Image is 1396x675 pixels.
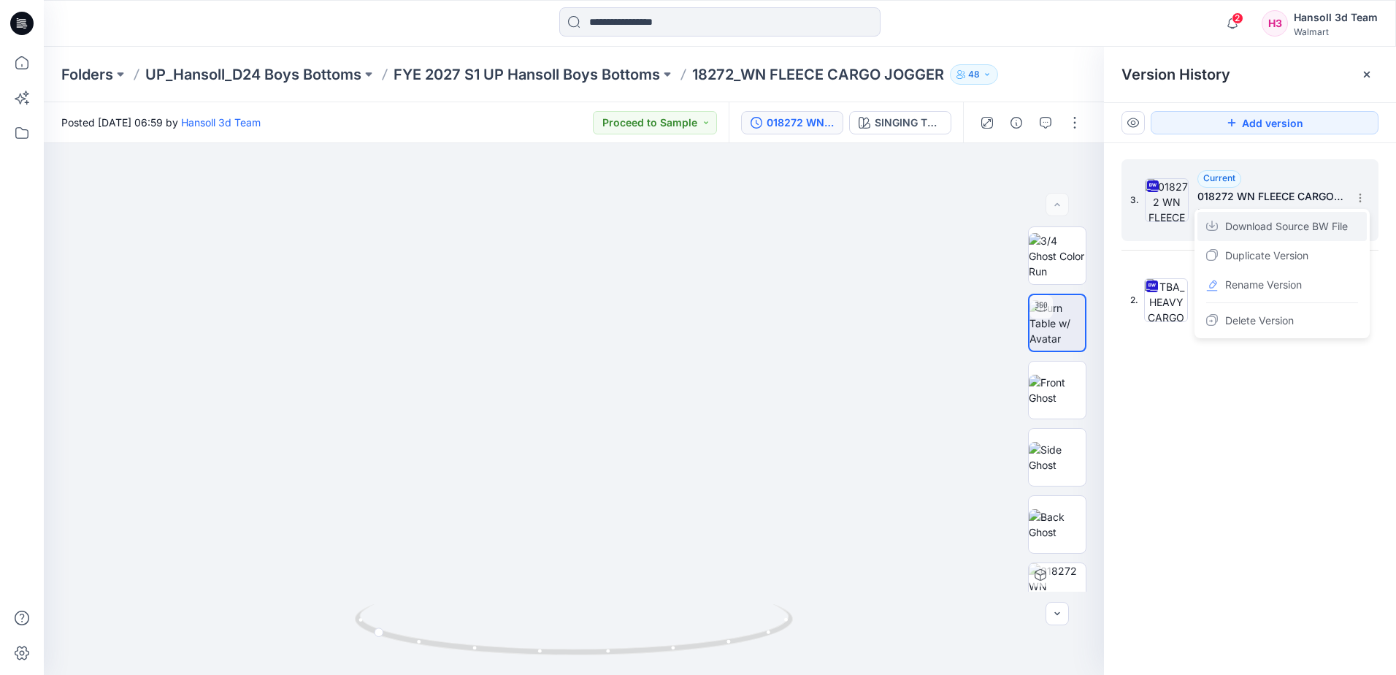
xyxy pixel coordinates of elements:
a: UP_Hansoll_D24 Boys Bottoms [145,64,361,85]
button: Close [1361,69,1373,80]
img: 3/4 Ghost Color Run [1029,233,1086,279]
span: Download Source BW File [1225,218,1348,235]
div: SINGING THE BLUES [875,115,942,131]
img: Back Ghost [1029,509,1086,540]
button: SINGING THE BLUES [849,111,951,134]
span: 3. [1130,194,1139,207]
h5: 018272 WN FLEECE CARGO JOGGER [1197,188,1343,205]
img: TBA_HEAVY CARGO JOGGER [1144,278,1188,322]
button: 48 [950,64,998,85]
button: 018272 WN FLEECE CARGO JOGGER [741,111,843,134]
p: 18272_WN FLEECE CARGO JOGGER [692,64,944,85]
span: Posted by: Hansoll 3d Team [1197,205,1343,220]
button: Details [1005,111,1028,134]
span: 2. [1130,294,1138,307]
img: 018272 WN FLEECE CARGO JOGGER [1145,178,1189,222]
img: Front Ghost [1029,375,1086,405]
div: Walmart [1294,26,1378,37]
a: Hansoll 3d Team [181,116,261,129]
div: 018272 WN FLEECE CARGO JOGGER [767,115,834,131]
span: Version History [1121,66,1230,83]
span: Current [1203,172,1235,183]
span: Posted [DATE] 06:59 by [61,115,261,130]
span: Rename Version [1225,276,1302,294]
button: Show Hidden Versions [1121,111,1145,134]
span: 2 [1232,12,1243,24]
div: Hansoll 3d Team [1294,9,1378,26]
button: Add version [1151,111,1378,134]
div: H3 [1262,10,1288,37]
img: Turn Table w/ Avatar [1029,300,1085,346]
p: 48 [968,66,980,83]
a: FYE 2027 S1 UP Hansoll Boys Bottoms [394,64,660,85]
img: 018272 WN FLEECE CARGO JOGGER SINGING THE BLUES [1029,563,1086,620]
a: Folders [61,64,113,85]
img: Side Ghost [1029,442,1086,473]
span: Duplicate Version [1225,247,1308,264]
span: Delete Version [1225,312,1294,329]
